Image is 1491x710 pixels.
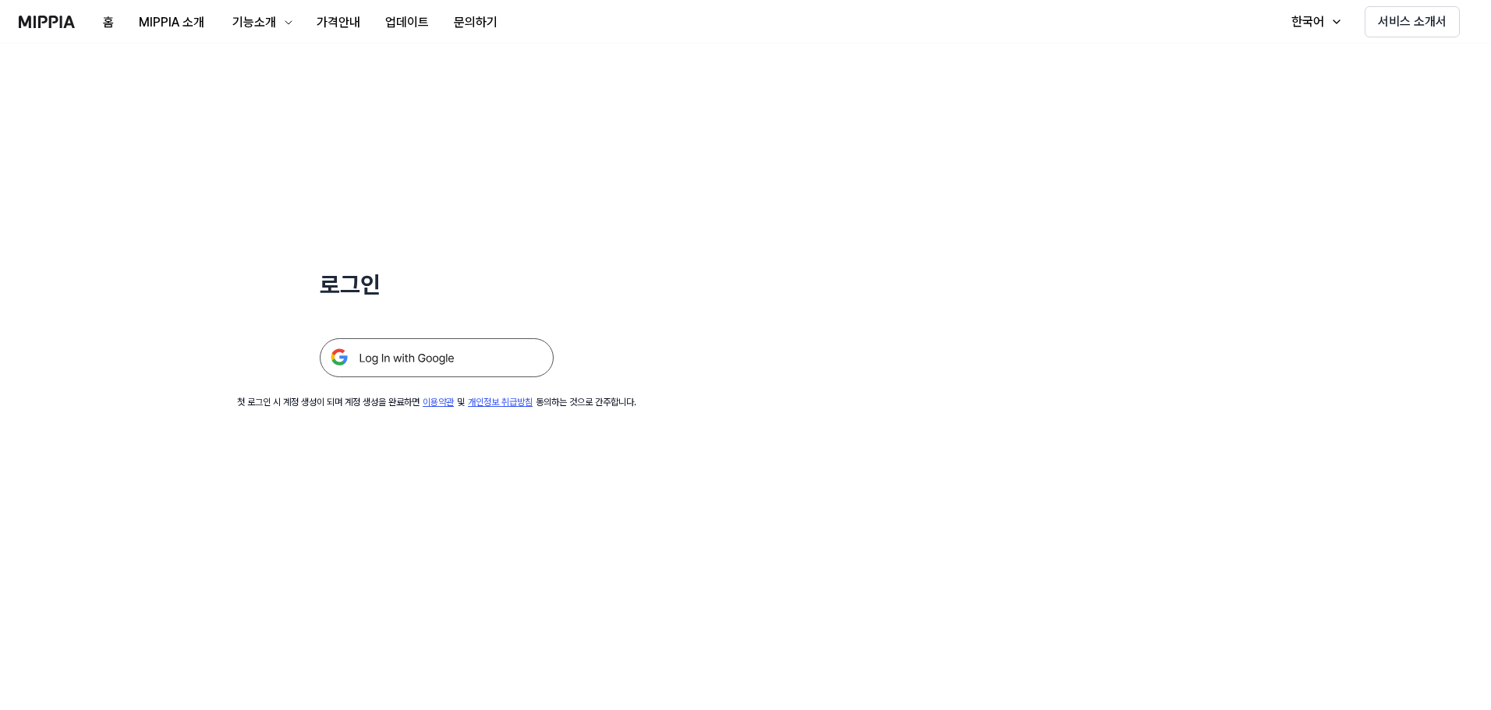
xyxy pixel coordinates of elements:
a: 이용약관 [423,397,454,408]
button: 가격안내 [304,7,373,38]
button: MIPPIA 소개 [126,7,217,38]
div: 첫 로그인 시 계정 생성이 되며 계정 생성을 완료하면 및 동의하는 것으로 간주합니다. [237,396,636,409]
div: 기능소개 [229,13,279,32]
button: 홈 [90,7,126,38]
a: 개인정보 취급방침 [468,397,533,408]
button: 업데이트 [373,7,441,38]
a: 업데이트 [373,1,441,44]
button: 한국어 [1276,6,1352,37]
div: 한국어 [1288,12,1327,31]
img: logo [19,16,75,28]
button: 서비스 소개서 [1365,6,1460,37]
button: 기능소개 [217,7,304,38]
h1: 로그인 [320,268,554,301]
button: 문의하기 [441,7,510,38]
img: 구글 로그인 버튼 [320,338,554,377]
